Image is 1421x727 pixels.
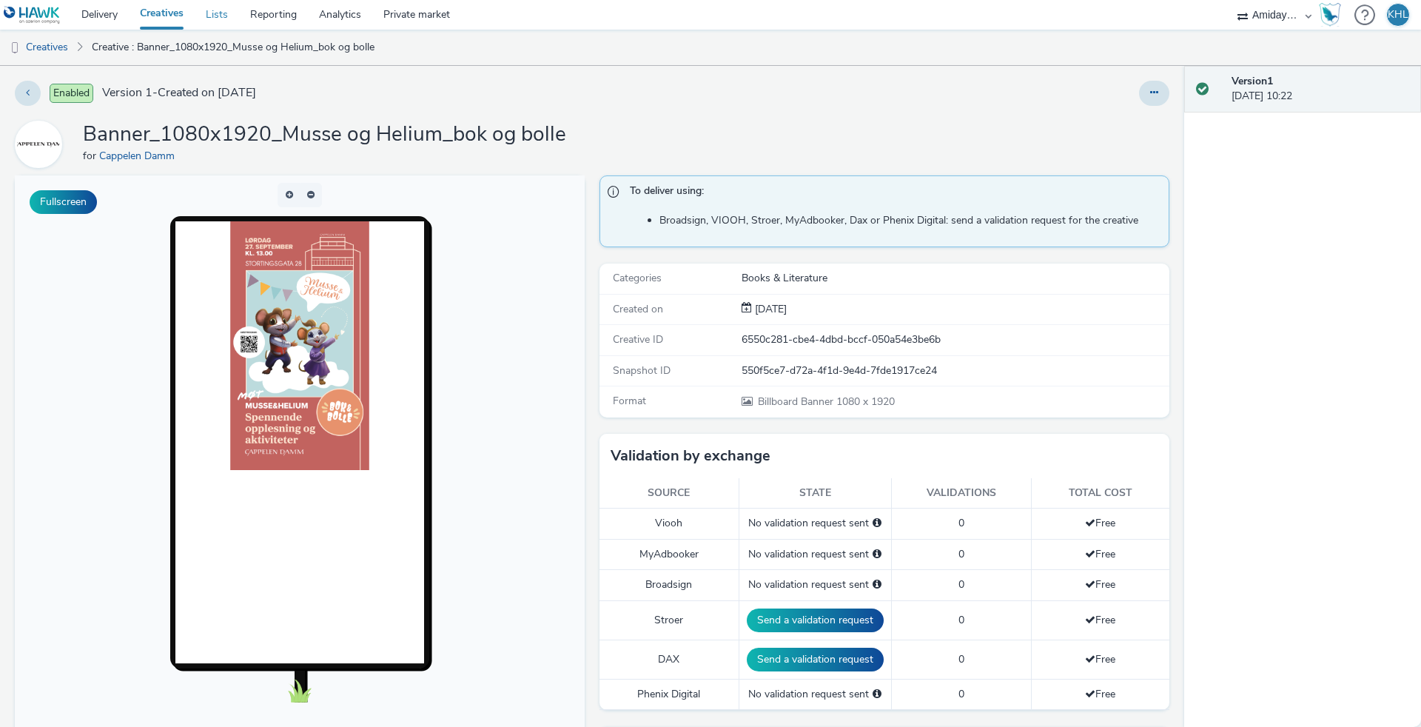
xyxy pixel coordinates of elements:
span: 0 [958,516,964,530]
span: for [83,149,99,163]
span: Free [1085,577,1115,592]
h1: Banner_1080x1920_Musse og Helium_bok og bolle [83,121,566,149]
span: Free [1085,652,1115,666]
span: Free [1085,613,1115,627]
td: Broadsign [599,570,739,600]
img: Advertisement preview [215,46,355,295]
div: Please select a deal below and click on Send to send a validation request to Broadsign. [873,577,881,592]
td: Viooh [599,509,739,539]
span: To deliver using: [630,184,1154,203]
button: Send a validation request [747,648,884,671]
div: No validation request sent [747,547,884,562]
th: Validations [891,478,1031,509]
li: Broadsign, VIOOH, Stroer, MyAdbooker, Dax or Phenix Digital: send a validation request for the cr... [659,213,1161,228]
div: Please select a deal below and click on Send to send a validation request to MyAdbooker. [873,547,881,562]
td: MyAdbooker [599,539,739,569]
span: Created on [613,302,663,316]
span: Format [613,394,646,408]
img: Cappelen Damm [17,123,60,166]
span: Snapshot ID [613,363,671,378]
span: Version 1 - Created on [DATE] [102,84,256,101]
button: Fullscreen [30,190,97,214]
span: 0 [958,547,964,561]
div: No validation request sent [747,516,884,531]
a: Hawk Academy [1319,3,1347,27]
span: 0 [958,652,964,666]
a: Cappelen Damm [15,137,68,151]
a: Cappelen Damm [99,149,181,163]
span: 0 [958,687,964,701]
th: Source [599,478,739,509]
td: DAX [599,640,739,679]
div: Creation 18 September 2025, 10:22 [752,302,787,317]
th: Total cost [1031,478,1169,509]
img: undefined Logo [4,6,61,24]
div: Please select a deal below and click on Send to send a validation request to Viooh. [873,516,881,531]
div: 550f5ce7-d72a-4f1d-9e4d-7fde1917ce24 [742,363,1168,378]
img: Hawk Academy [1319,3,1341,27]
span: Free [1085,516,1115,530]
strong: Version 1 [1232,74,1273,88]
div: Please select a deal below and click on Send to send a validation request to Phenix Digital. [873,687,881,702]
span: [DATE] [752,302,787,316]
h3: Validation by exchange [611,445,770,467]
button: Send a validation request [747,609,884,632]
div: KHL [1388,4,1408,26]
a: Creative : Banner_1080x1920_Musse og Helium_bok og bolle [84,30,382,65]
td: Stroer [599,600,739,640]
span: Free [1085,687,1115,701]
span: Creative ID [613,332,663,346]
span: Enabled [50,84,93,103]
span: 0 [958,577,964,592]
span: Billboard Banner [758,395,836,409]
img: dooh [7,41,22,56]
span: Free [1085,547,1115,561]
div: Books & Literature [742,271,1168,286]
div: No validation request sent [747,577,884,592]
span: 0 [958,613,964,627]
th: State [739,478,891,509]
div: [DATE] 10:22 [1232,74,1409,104]
td: Phenix Digital [599,679,739,709]
div: No validation request sent [747,687,884,702]
span: Categories [613,271,662,285]
div: 6550c281-cbe4-4dbd-bccf-050a54e3be6b [742,332,1168,347]
span: 1080 x 1920 [756,395,895,409]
